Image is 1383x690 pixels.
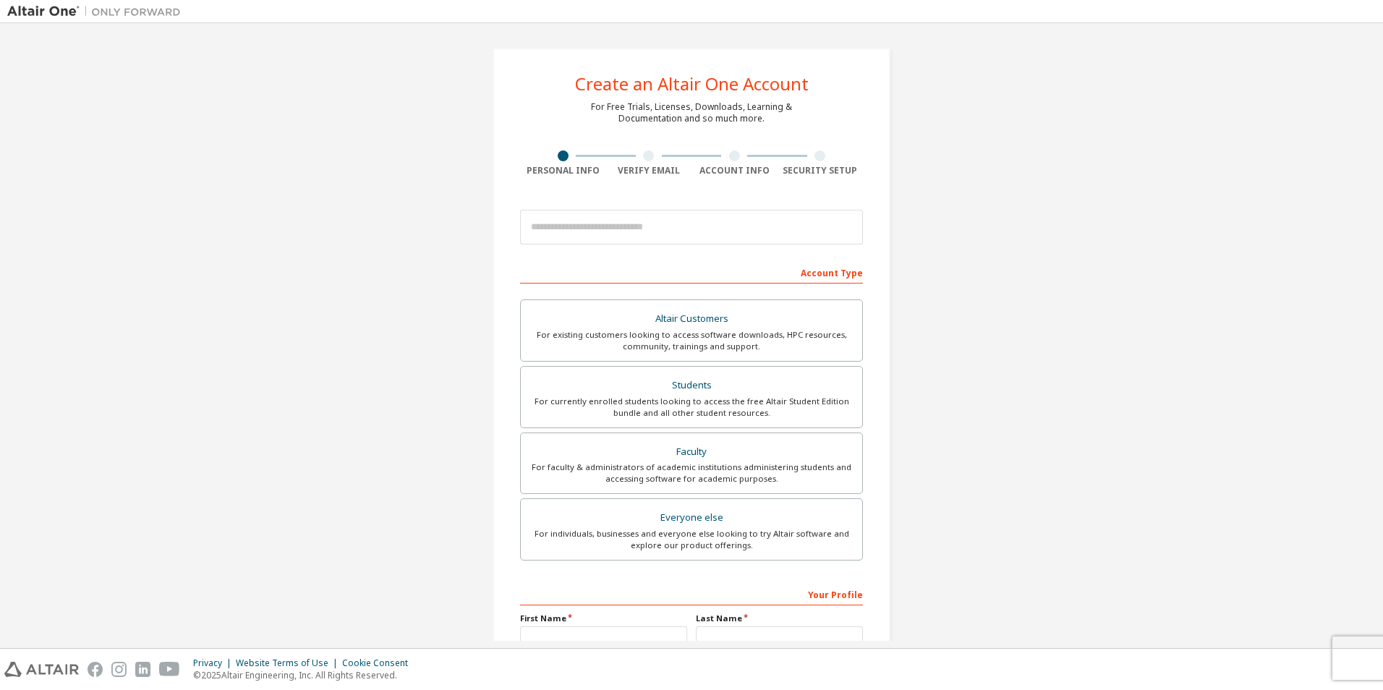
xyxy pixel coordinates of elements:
div: For Free Trials, Licenses, Downloads, Learning & Documentation and so much more. [591,101,792,124]
div: Students [529,375,854,396]
label: First Name [520,613,687,624]
img: Altair One [7,4,188,19]
div: Personal Info [520,165,606,176]
div: Website Terms of Use [236,657,342,669]
img: linkedin.svg [135,662,150,677]
div: Altair Customers [529,309,854,329]
div: Account Info [691,165,778,176]
label: Last Name [696,613,863,624]
div: Privacy [193,657,236,669]
div: For currently enrolled students looking to access the free Altair Student Edition bundle and all ... [529,396,854,419]
div: Security Setup [778,165,864,176]
div: For individuals, businesses and everyone else looking to try Altair software and explore our prod... [529,528,854,551]
p: © 2025 Altair Engineering, Inc. All Rights Reserved. [193,669,417,681]
div: Verify Email [606,165,692,176]
img: altair_logo.svg [4,662,79,677]
div: Everyone else [529,508,854,528]
img: facebook.svg [88,662,103,677]
div: Create an Altair One Account [575,75,809,93]
div: Faculty [529,442,854,462]
div: Account Type [520,260,863,284]
div: Your Profile [520,582,863,605]
div: For existing customers looking to access software downloads, HPC resources, community, trainings ... [529,329,854,352]
div: For faculty & administrators of academic institutions administering students and accessing softwa... [529,461,854,485]
img: instagram.svg [111,662,127,677]
img: youtube.svg [159,662,180,677]
div: Cookie Consent [342,657,417,669]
